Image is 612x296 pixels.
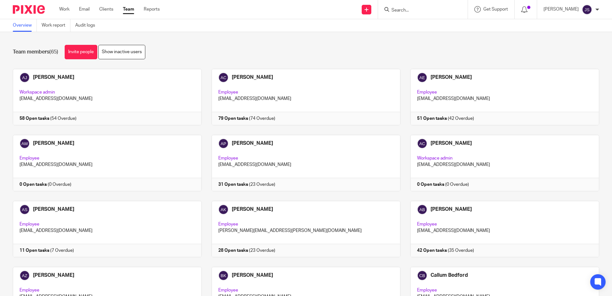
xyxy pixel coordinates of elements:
span: (65) [49,49,58,54]
span: Get Support [483,7,508,12]
p: [PERSON_NAME] [544,6,579,12]
input: Search [391,8,448,13]
a: Team [123,6,134,12]
a: Email [79,6,90,12]
h1: Team members [13,49,58,55]
a: Work [59,6,69,12]
a: Invite people [65,45,97,59]
a: Show inactive users [98,45,145,59]
a: Overview [13,19,37,32]
img: svg%3E [582,4,592,15]
a: Clients [99,6,113,12]
a: Reports [144,6,160,12]
img: Pixie [13,5,45,14]
a: Work report [42,19,70,32]
a: Audit logs [75,19,100,32]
